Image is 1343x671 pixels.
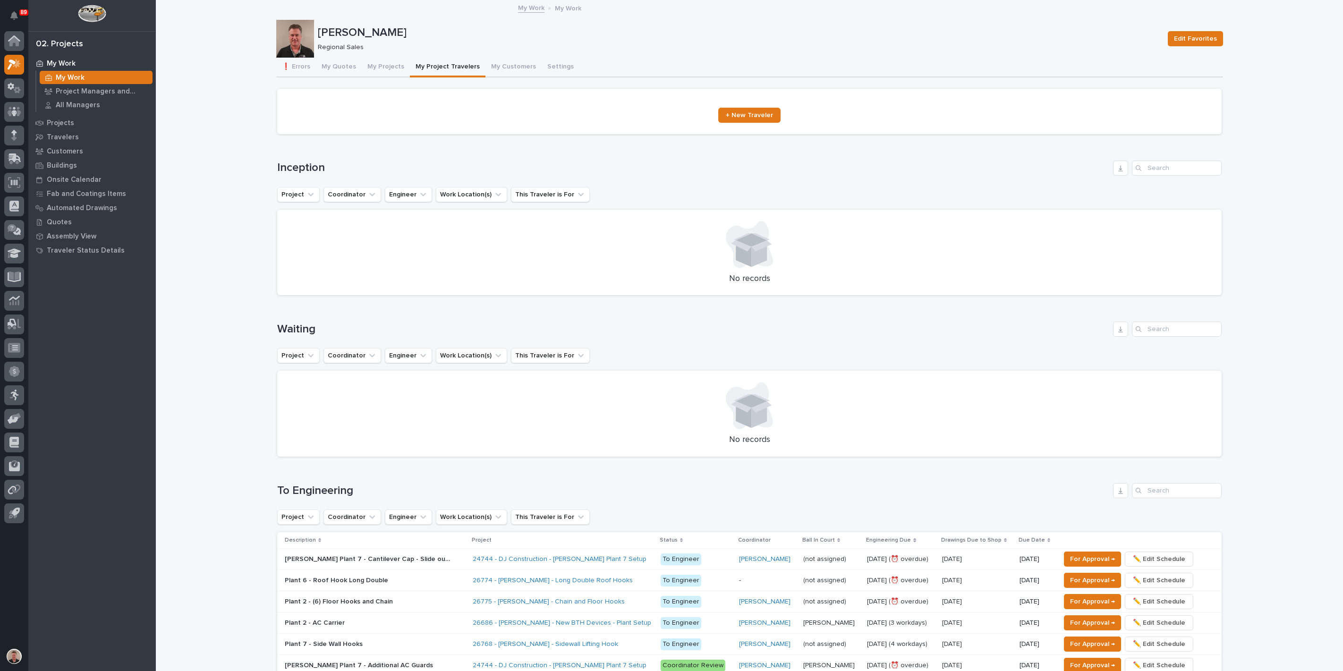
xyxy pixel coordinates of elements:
[316,58,362,77] button: My Quotes
[1064,573,1121,588] button: For Approval →
[28,116,156,130] a: Projects
[47,204,117,212] p: Automated Drawings
[1019,535,1045,545] p: Due Date
[739,555,790,563] a: [PERSON_NAME]
[318,43,1156,51] p: Regional Sales
[1070,575,1115,586] span: For Approval →
[941,535,1002,545] p: Drawings Due to Shop
[1070,596,1115,607] span: For Approval →
[485,58,542,77] button: My Customers
[385,510,432,525] button: Engineer
[28,229,156,243] a: Assembly View
[718,108,781,123] a: + New Traveler
[28,215,156,229] a: Quotes
[661,596,701,608] div: To Engineer
[28,130,156,144] a: Travelers
[323,187,381,202] button: Coordinator
[285,596,395,606] p: Plant 2 - (6) Floor Hooks and Chain
[867,617,929,627] p: Aug 18 (3 workdays)
[1125,637,1193,652] button: ✏️ Edit Schedule
[803,575,848,585] p: (not assigned)
[277,612,1222,634] tr: Plant 2 - AC CarrierPlant 2 - AC Carrier 26686 - [PERSON_NAME] - New BTH Devices - Plant Setup To...
[1133,553,1185,565] span: ✏️ Edit Schedule
[1133,660,1185,671] span: ✏️ Edit Schedule
[511,348,590,363] button: This Traveler is For
[518,2,544,13] a: My Work
[1132,161,1222,176] input: Search
[47,190,126,198] p: Fab and Coatings Items
[285,638,365,648] p: Plant 7 - Side Wall Hooks
[1125,594,1193,609] button: ✏️ Edit Schedule
[285,575,390,585] p: Plant 6 - Roof Hook Long Double
[28,56,156,70] a: My Work
[803,596,848,606] p: (not assigned)
[473,577,633,585] a: 26774 - [PERSON_NAME] - Long Double Roof Hooks
[47,161,77,170] p: Buildings
[1064,615,1121,630] button: For Approval →
[47,147,83,156] p: Customers
[1132,483,1222,498] div: Search
[661,617,701,629] div: To Engineer
[78,5,106,22] img: Workspace Logo
[803,638,848,648] p: (not assigned)
[277,323,1109,336] h1: Waiting
[867,660,930,670] p: Jul 31 (⏰ overdue)
[47,176,102,184] p: Onsite Calendar
[739,662,790,670] a: [PERSON_NAME]
[1020,619,1053,627] p: [DATE]
[1064,637,1121,652] button: For Approval →
[277,348,320,363] button: Project
[473,619,651,627] a: 26686 - [PERSON_NAME] - New BTH Devices - Plant Setup
[803,553,848,563] p: (not assigned)
[1070,617,1115,629] span: For Approval →
[36,98,156,111] a: All Managers
[276,58,316,77] button: ❗ Errors
[28,187,156,201] a: Fab and Coatings Items
[511,187,590,202] button: This Traveler is For
[436,510,507,525] button: Work Location(s)
[4,646,24,666] button: users-avatar
[47,119,74,127] p: Projects
[739,598,790,606] a: [PERSON_NAME]
[739,577,796,585] p: -
[277,161,1109,175] h1: Inception
[1020,598,1053,606] p: [DATE]
[1020,662,1053,670] p: [DATE]
[410,58,485,77] button: My Project Travelers
[542,58,579,77] button: Settings
[1020,577,1053,585] p: [DATE]
[323,348,381,363] button: Coordinator
[1020,640,1053,648] p: [DATE]
[277,187,320,202] button: Project
[473,555,646,563] a: 24744 - DJ Construction - [PERSON_NAME] Plant 7 Setup
[436,348,507,363] button: Work Location(s)
[866,535,911,545] p: Engineering Due
[942,638,964,648] p: [DATE]
[1174,33,1217,44] span: Edit Favorites
[385,187,432,202] button: Engineer
[1133,638,1185,650] span: ✏️ Edit Schedule
[323,510,381,525] button: Coordinator
[803,660,857,670] p: Wynne Hochstetler
[21,9,27,16] p: 89
[47,232,96,241] p: Assembly View
[867,638,929,648] p: Aug 19 (4 workdays)
[362,58,410,77] button: My Projects
[1125,615,1193,630] button: ✏️ Edit Schedule
[942,596,964,606] p: [DATE]
[1064,594,1121,609] button: For Approval →
[942,660,964,670] p: [DATE]
[1070,553,1115,565] span: For Approval →
[28,144,156,158] a: Customers
[942,617,964,627] p: [DATE]
[660,535,678,545] p: Status
[47,59,76,68] p: My Work
[277,634,1222,655] tr: Plant 7 - Side Wall HooksPlant 7 - Side Wall Hooks 26768 - [PERSON_NAME] - Sidewall Lifting Hook ...
[12,11,24,26] div: Notifications89
[1133,617,1185,629] span: ✏️ Edit Schedule
[1168,31,1223,46] button: Edit Favorites
[1133,575,1185,586] span: ✏️ Edit Schedule
[1070,638,1115,650] span: For Approval →
[661,638,701,650] div: To Engineer
[289,435,1210,445] p: No records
